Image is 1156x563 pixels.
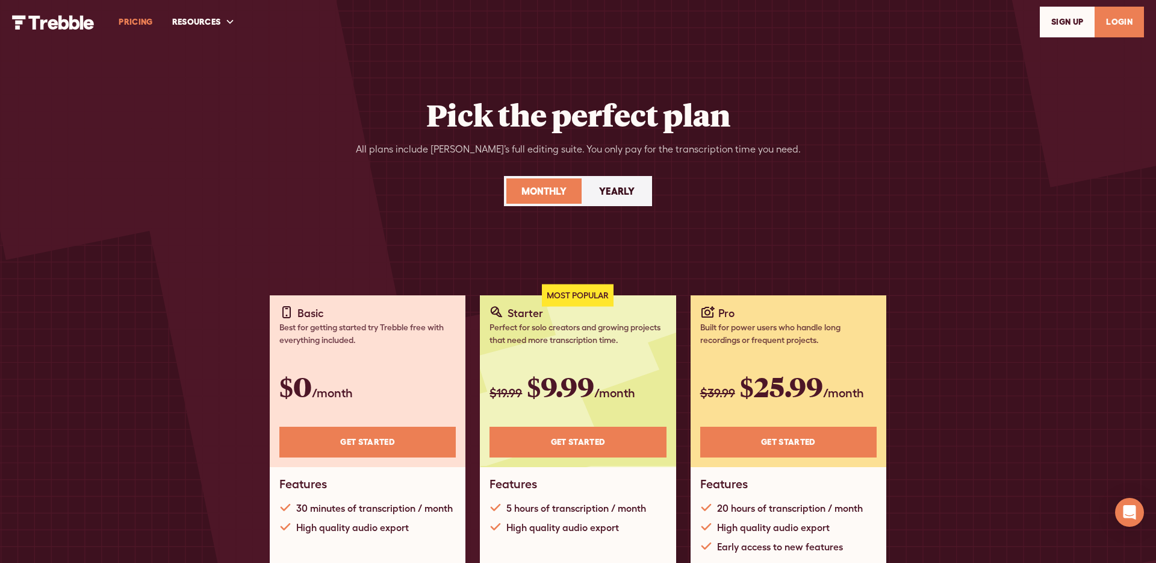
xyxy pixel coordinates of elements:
[740,368,823,404] span: $25.99
[718,305,735,321] div: Pro
[594,386,635,400] span: /month
[297,305,324,321] div: Basic
[717,520,830,535] div: High quality audio export
[172,16,221,28] div: RESOURCES
[599,184,635,198] div: Yearly
[356,142,801,157] div: All plans include [PERSON_NAME]’s full editing suite. You only pay for the transcription time you...
[426,96,730,133] h2: Pick the perfect plan
[489,427,666,458] a: Get STARTED
[12,15,95,30] img: Trebble Logo - AI Podcast Editor
[1115,498,1144,527] div: Open Intercom Messenger
[700,321,877,347] div: Built for power users who handle long recordings or frequent projects.
[521,184,567,198] div: Monthly
[279,427,456,458] a: Get STARTED
[700,427,877,458] a: Get STARTED
[489,386,522,400] span: $19.99
[717,501,863,515] div: 20 hours of transcription / month
[527,368,594,404] span: $9.99
[312,386,353,400] span: /month
[506,178,582,204] a: Monthly
[506,501,646,515] div: 5 hours of transcription / month
[109,1,162,43] a: PRICING
[700,477,748,491] h1: Features
[717,539,843,554] div: Early access to new features
[823,386,864,400] span: /month
[1040,7,1095,37] a: SIGn UP
[296,501,453,515] div: 30 minutes of transcription / month
[1095,7,1144,37] a: LOGIN
[279,368,312,404] span: $0
[489,321,666,347] div: Perfect for solo creators and growing projects that need more transcription time.
[506,520,619,535] div: High quality audio export
[584,178,650,204] a: Yearly
[279,321,456,347] div: Best for getting started try Trebble free with everything included.
[296,520,409,535] div: High quality audio export
[279,477,327,491] h1: Features
[489,477,537,491] h1: Features
[700,386,735,400] span: $39.99
[542,285,614,307] div: Most Popular
[12,14,95,29] a: home
[163,1,245,43] div: RESOURCES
